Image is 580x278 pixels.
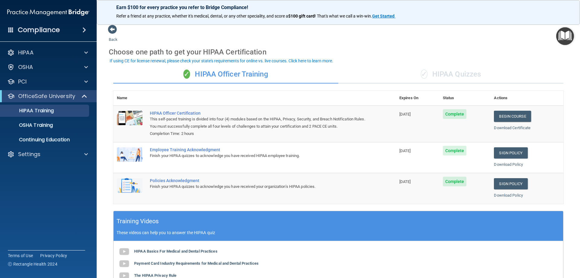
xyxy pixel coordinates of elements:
[183,70,190,79] span: ✓
[494,162,523,167] a: Download Policy
[4,122,53,128] p: OSHA Training
[134,261,259,266] b: Payment Card Industry Requirements for Medical and Dental Practices
[556,27,574,45] button: Open Resource Center
[443,146,467,155] span: Complete
[399,112,411,116] span: [DATE]
[338,65,563,83] div: HIPAA Quizzes
[113,65,338,83] div: HIPAA Officer Training
[118,246,130,258] img: gray_youtube_icon.38fcd6cc.png
[8,261,57,267] span: Ⓒ Rectangle Health 2024
[494,147,527,159] a: Sign Policy
[288,14,315,18] strong: $100 gift card
[109,30,118,42] a: Back
[399,149,411,153] span: [DATE]
[18,93,75,100] p: OfficeSafe University
[396,91,439,106] th: Expires On
[7,49,88,56] a: HIPAA
[372,14,395,18] a: Get Started
[315,14,372,18] span: ! That's what we call a win-win.
[150,183,366,190] div: Finish your HIPAA quizzes to acknowledge you have received your organization’s HIPAA policies.
[134,273,176,278] b: The HIPAA Privacy Rule
[150,130,366,137] div: Completion Time: 2 hours
[7,78,88,85] a: PCI
[117,216,159,227] h5: Training Videos
[113,91,146,106] th: Name
[116,5,560,10] p: Earn $100 for every practice you refer to Bridge Compliance!
[118,258,130,270] img: gray_youtube_icon.38fcd6cc.png
[4,108,54,114] p: HIPAA Training
[150,116,366,130] div: This self-paced training is divided into four (4) modules based on the HIPAA, Privacy, Security, ...
[18,26,60,34] h4: Compliance
[150,111,366,116] a: HIPAA Officer Certification
[40,253,67,259] a: Privacy Policy
[18,151,40,158] p: Settings
[421,70,427,79] span: ✓
[109,43,568,61] div: Choose one path to get your HIPAA Certification
[117,230,560,235] p: These videos can help you to answer the HIPAA quiz
[150,178,366,183] div: Policies Acknowledgment
[150,152,366,159] div: Finish your HIPAA quizzes to acknowledge you have received HIPAA employee training.
[18,78,27,85] p: PCI
[110,59,333,63] div: If using CE for license renewal, please check your state's requirements for online vs. live cours...
[18,64,33,71] p: OSHA
[372,14,395,18] strong: Get Started
[4,137,86,143] p: Continuing Education
[18,49,34,56] p: HIPAA
[494,193,523,198] a: Download Policy
[7,93,88,100] a: OfficeSafe University
[490,91,563,106] th: Actions
[439,91,491,106] th: Status
[7,151,88,158] a: Settings
[134,249,217,253] b: HIPAA Basics For Medical and Dental Practices
[494,126,530,130] a: Download Certificate
[494,178,527,189] a: Sign Policy
[443,177,467,186] span: Complete
[494,111,531,122] a: Begin Course
[7,64,88,71] a: OSHA
[443,109,467,119] span: Complete
[8,253,33,259] a: Terms of Use
[150,147,366,152] div: Employee Training Acknowledgment
[109,58,334,64] button: If using CE for license renewal, please check your state's requirements for online vs. live cours...
[116,14,288,18] span: Refer a friend at any practice, whether it's medical, dental, or any other speciality, and score a
[399,179,411,184] span: [DATE]
[7,6,89,18] img: PMB logo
